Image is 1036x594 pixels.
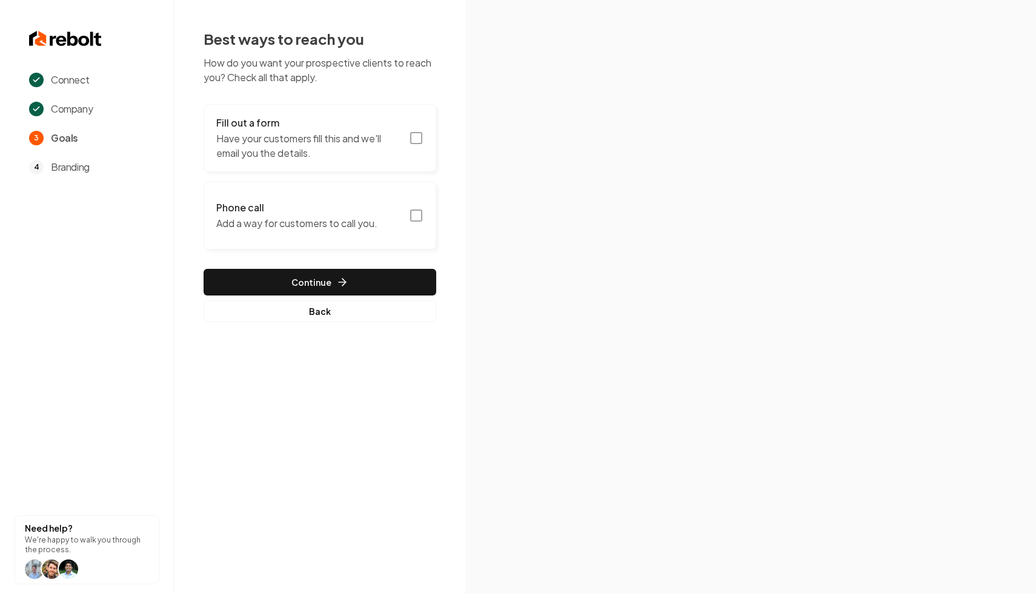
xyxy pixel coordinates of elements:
p: Have your customers fill this and we'll email you the details. [216,131,402,160]
img: help icon Will [25,559,44,579]
span: Branding [51,160,90,174]
button: Phone callAdd a way for customers to call you. [204,182,436,249]
button: Continue [204,269,436,295]
span: Connect [51,73,89,87]
span: Company [51,102,93,116]
button: Need help?We're happy to walk you through the process.help icon Willhelp icon Willhelp icon arwin [15,515,159,584]
h3: Phone call [216,200,377,215]
span: 3 [29,131,44,145]
img: help icon arwin [59,559,78,579]
strong: Need help? [25,523,73,533]
span: 4 [29,160,44,174]
h2: Best ways to reach you [204,29,436,48]
p: How do you want your prospective clients to reach you? Check all that apply. [204,56,436,85]
p: We're happy to walk you through the process. [25,535,149,555]
p: Add a way for customers to call you. [216,216,377,231]
button: Fill out a formHave your customers fill this and we'll email you the details. [204,104,436,172]
img: help icon Will [42,559,61,579]
span: Goals [51,131,78,145]
button: Back [204,300,436,322]
h3: Fill out a form [216,116,402,130]
img: Rebolt Logo [29,29,102,48]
